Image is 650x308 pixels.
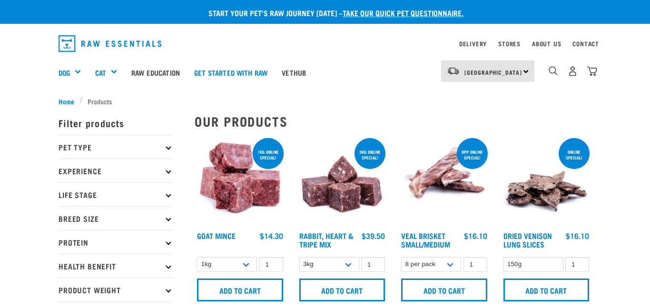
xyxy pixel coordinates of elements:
h2: Our Products [195,114,591,129]
p: Pet Type [59,135,173,159]
nav: dropdown navigation [51,31,599,56]
img: 1077 Wild Goat Mince 01 [195,136,286,227]
img: Raw Essentials Logo [59,35,161,52]
a: About Us [532,42,561,45]
input: 1 [361,257,385,272]
div: 8pp online special! [457,145,488,165]
a: take our quick pet questionnaire. [343,10,463,15]
div: 1kg online special! [253,145,284,165]
p: Product Weight [59,278,173,301]
p: Filter products [59,111,173,135]
img: van-moving.png [447,67,460,75]
div: $39.50 [362,231,385,240]
a: Raw Education [124,53,187,91]
div: 3kg online special! [355,145,385,165]
p: Breed Size [59,206,173,230]
a: Stores [498,42,521,45]
div: $16.10 [464,231,487,240]
span: [GEOGRAPHIC_DATA] [464,70,522,74]
nav: breadcrumbs [59,96,591,106]
a: Delivery [459,42,487,45]
a: Dog [59,67,70,78]
a: Home [59,96,79,106]
a: Get started with Raw [187,53,275,91]
a: Rabbit, Heart & Tripe Mix [299,233,354,246]
img: 1207 Veal Brisket 4pp 01 [399,136,490,227]
a: Goat Mince [197,233,236,238]
img: home-icon-1@2x.png [549,66,558,75]
input: Add to cart [401,278,487,301]
input: Add to cart [299,278,385,301]
a: Veal Brisket Small/Medium [401,233,450,246]
p: Health Benefit [59,254,173,278]
div: ONLINE SPECIAL! [559,145,590,165]
img: 1304 Venison Lung Slices 01 [501,136,592,227]
p: Life Stage [59,182,173,206]
img: 1175 Rabbit Heart Tripe Mix 01 [297,136,388,227]
a: Dried Venison Lung Slices [503,233,552,246]
p: Protein [59,230,173,254]
p: Experience [59,159,173,182]
input: Add to cart [503,278,590,301]
span: Home [59,96,74,106]
img: user.png [568,66,578,76]
div: $14.30 [260,231,283,240]
input: Add to cart [197,278,283,301]
img: home-icon@2x.png [587,66,597,76]
a: Vethub [275,53,313,91]
a: Contact [572,42,599,45]
input: 1 [463,257,487,272]
a: Cat [95,67,106,78]
div: $16.10 [566,231,589,240]
input: 1 [565,257,589,272]
input: 1 [259,257,283,272]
